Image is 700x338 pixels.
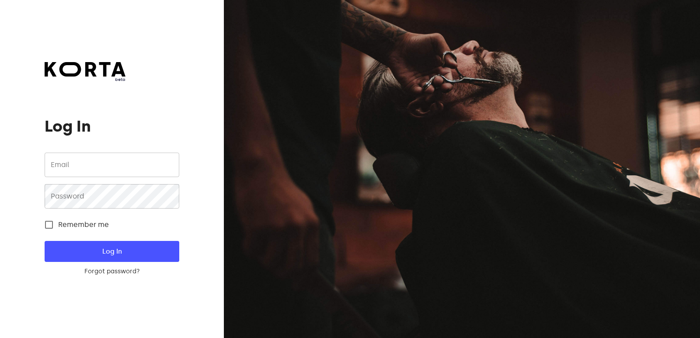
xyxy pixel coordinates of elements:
[45,77,125,83] span: beta
[45,62,125,83] a: beta
[45,62,125,77] img: Korta
[58,220,109,230] span: Remember me
[45,118,179,135] h1: Log In
[45,241,179,262] button: Log In
[59,246,165,257] span: Log In
[45,267,179,276] a: Forgot password?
